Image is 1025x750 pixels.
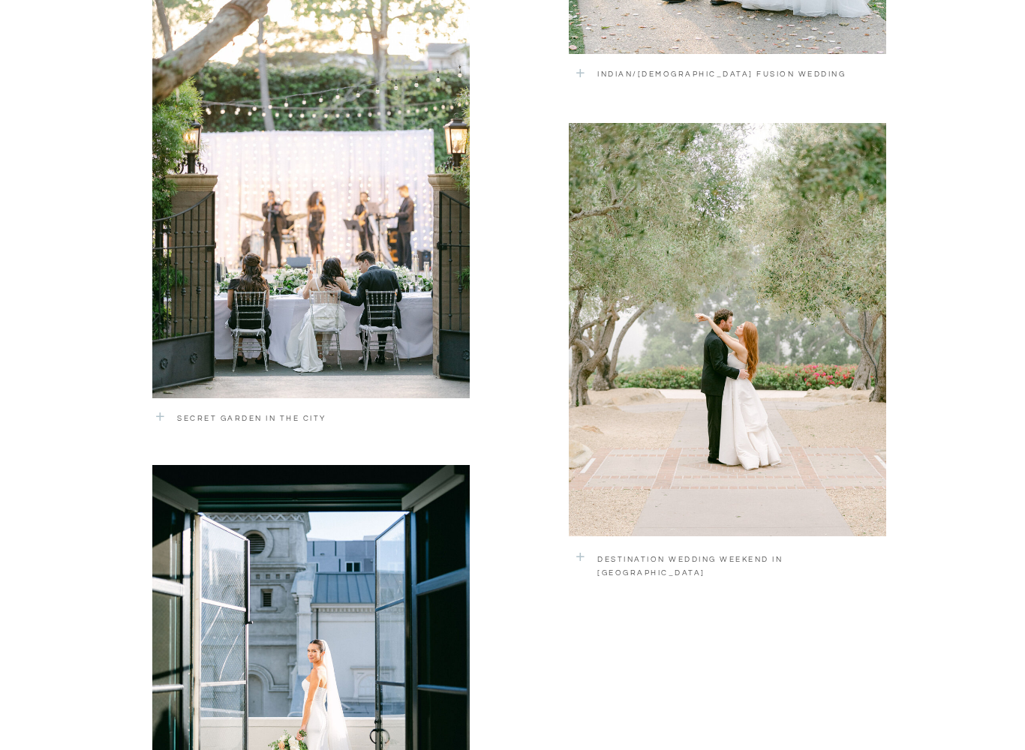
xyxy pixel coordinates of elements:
a: + [576,57,606,102]
a: + [155,400,185,445]
a: Indian/[DEMOGRAPHIC_DATA] Fusion Wedding [597,67,879,85]
p: + [576,541,606,586]
a: Destination Wedding Weekend in [GEOGRAPHIC_DATA] [597,553,879,571]
a: secret garden in the City [177,412,459,433]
